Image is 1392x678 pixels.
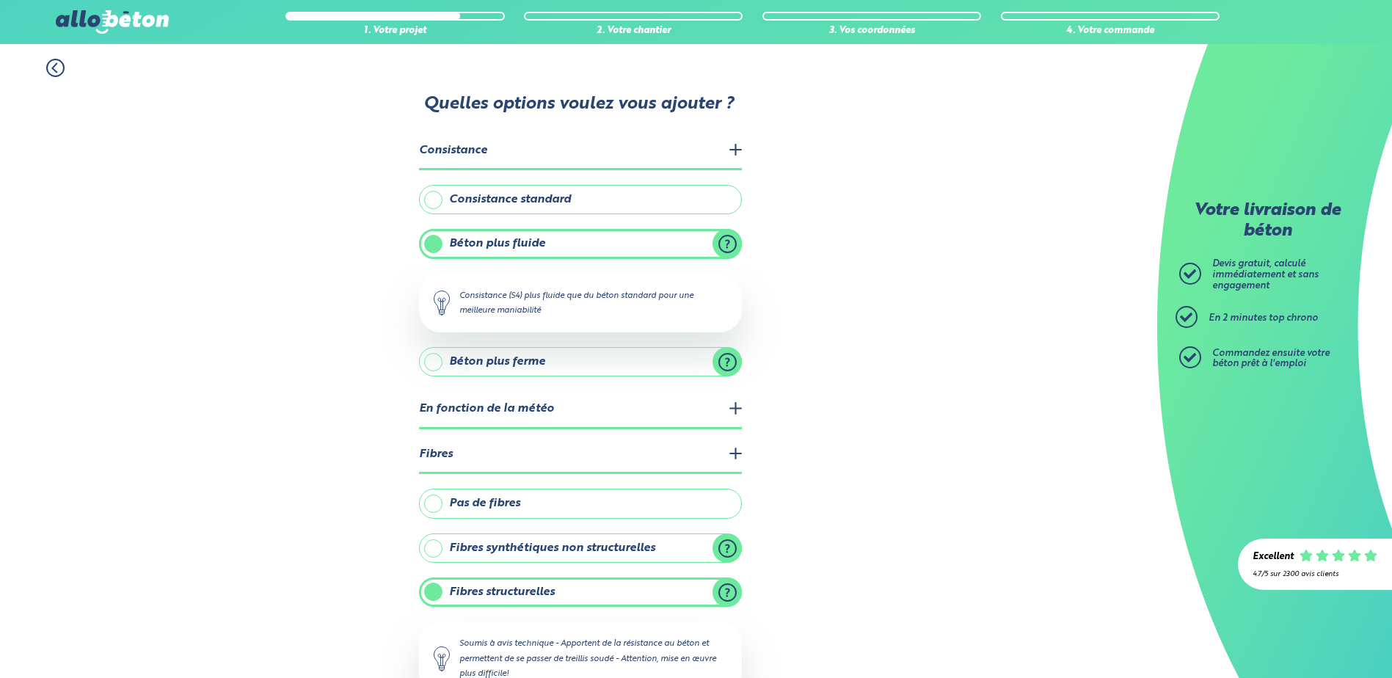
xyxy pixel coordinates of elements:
[524,26,743,37] div: 2. Votre chantier
[56,10,169,34] img: allobéton
[285,26,504,37] div: 1. Votre projet
[1001,26,1220,37] div: 4. Votre commande
[419,185,742,214] label: Consistance standard
[419,274,742,332] div: Consistance (S4) plus fluide que du béton standard pour une meilleure maniabilité
[419,437,742,474] legend: Fibres
[418,95,740,115] p: Quelles options voulez vous ajouter ?
[419,533,742,563] label: Fibres synthétiques non structurelles
[419,229,742,258] label: Béton plus fluide
[1261,621,1376,662] iframe: Help widget launcher
[419,489,742,518] label: Pas de fibres
[762,26,981,37] div: 3. Vos coordonnées
[419,577,742,607] label: Fibres structurelles
[419,391,742,429] legend: En fonction de la météo
[419,133,742,170] legend: Consistance
[419,347,742,376] label: Béton plus ferme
